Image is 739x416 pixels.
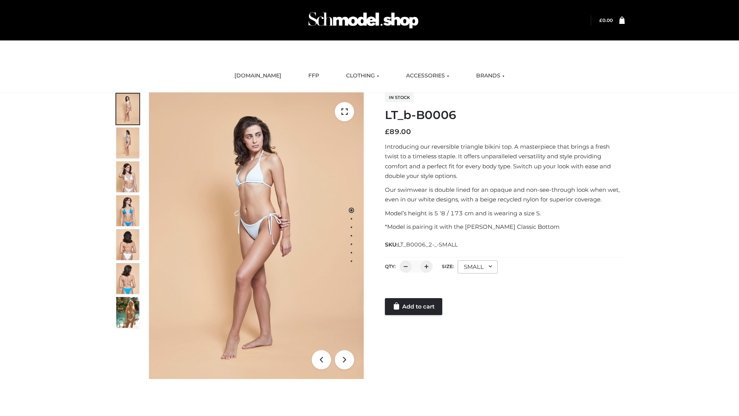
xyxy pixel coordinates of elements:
[116,297,139,328] img: Arieltop_CloudNine_AzureSky2.jpg
[116,94,139,124] img: ArielClassicBikiniTop_CloudNine_AzureSky_OW114ECO_1-scaled.jpg
[340,67,385,84] a: CLOTHING
[442,263,454,269] label: Size:
[385,142,625,181] p: Introducing our reversible triangle bikini top. A masterpiece that brings a fresh twist to a time...
[458,260,498,273] div: SMALL
[398,241,458,248] span: LT_B0006_2-_-SMALL
[229,67,287,84] a: [DOMAIN_NAME]
[385,108,625,122] h1: LT_b-B0006
[385,240,458,249] span: SKU:
[599,17,602,23] span: £
[599,17,613,23] a: £0.00
[385,298,442,315] a: Add to cart
[116,127,139,158] img: ArielClassicBikiniTop_CloudNine_AzureSky_OW114ECO_2-scaled.jpg
[385,263,396,269] label: QTY:
[400,67,455,84] a: ACCESSORIES
[385,127,411,136] bdi: 89.00
[116,263,139,294] img: ArielClassicBikiniTop_CloudNine_AzureSky_OW114ECO_8-scaled.jpg
[149,92,364,379] img: ArielClassicBikiniTop_CloudNine_AzureSky_OW114ECO_1
[385,222,625,232] p: *Model is pairing it with the [PERSON_NAME] Classic Bottom
[116,195,139,226] img: ArielClassicBikiniTop_CloudNine_AzureSky_OW114ECO_4-scaled.jpg
[385,208,625,218] p: Model’s height is 5 ‘8 / 173 cm and is wearing a size S.
[385,127,390,136] span: £
[470,67,510,84] a: BRANDS
[599,17,613,23] bdi: 0.00
[303,67,325,84] a: FFP
[116,161,139,192] img: ArielClassicBikiniTop_CloudNine_AzureSky_OW114ECO_3-scaled.jpg
[385,93,414,102] span: In stock
[306,5,421,35] img: Schmodel Admin 964
[385,185,625,205] p: Our swimwear is double lined for an opaque and non-see-through look when wet, even in our white d...
[116,229,139,260] img: ArielClassicBikiniTop_CloudNine_AzureSky_OW114ECO_7-scaled.jpg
